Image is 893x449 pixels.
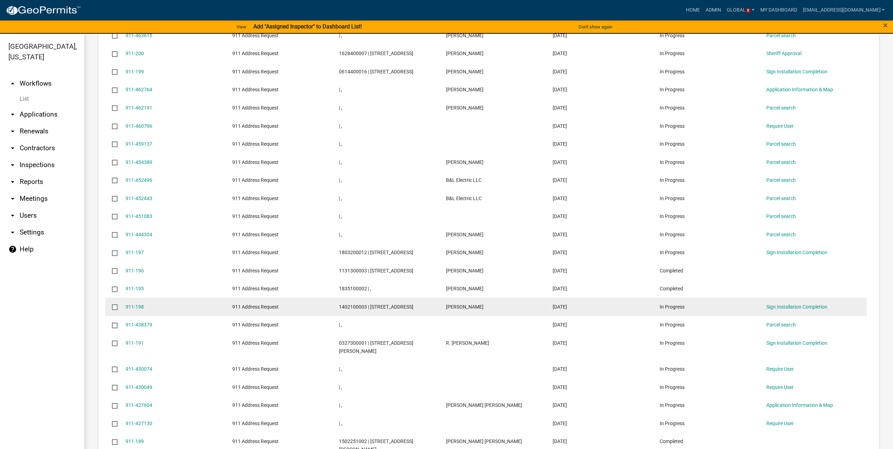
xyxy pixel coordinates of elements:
[766,123,794,129] a: Require User
[339,123,342,129] span: | ,
[659,322,684,328] span: In Progress
[232,322,279,328] span: 911 Address Request
[232,51,279,56] span: 911 Address Request
[339,250,413,255] span: 1803200012 | 1649 S 76th Ave E , Reasnor, IA 50232
[446,159,484,165] span: Michael Talsma
[659,286,683,291] span: Completed
[339,51,413,56] span: 1628400007 | 11860 Hwy F 70 W , Prairie City IA 50228
[126,438,144,444] a: 911-189
[800,4,887,17] a: [EMAIL_ADDRESS][DOMAIN_NAME]
[766,304,827,310] a: Sign Installation Completion
[659,51,684,56] span: In Progress
[553,438,567,444] span: 05/22/2025
[553,366,567,372] span: 06/03/2025
[553,33,567,38] span: 08/13/2025
[339,340,413,354] span: 0327300001 | 7794 Hwy 14 N , Newton, IA 50208
[446,304,484,310] span: Matthew Curtis
[232,384,279,390] span: 911 Address Request
[766,51,801,56] a: Sheriff Approval
[766,366,794,372] a: Require User
[8,178,17,186] i: arrow_drop_down
[446,286,484,291] span: Brad Shutts
[766,402,833,408] a: Application Information & Map
[126,366,152,372] a: 911-430074
[126,384,152,390] a: 911-430049
[126,196,152,201] a: 911-452443
[339,304,413,310] span: 1402100003 | 1738 E 92nd St , Newton IA 50208
[659,177,684,183] span: In Progress
[553,340,567,346] span: 06/03/2025
[766,213,796,219] a: Parcel search
[659,232,684,237] span: In Progress
[659,366,684,372] span: In Progress
[446,33,484,38] span: Erica Ricks
[339,33,342,38] span: | ,
[553,232,567,237] span: 07/02/2025
[703,4,724,17] a: Admin
[659,87,684,92] span: In Progress
[126,286,144,291] a: 911-195
[126,159,152,165] a: 911-454389
[683,4,703,17] a: Home
[576,21,615,33] button: Don't show again
[232,33,279,38] span: 911 Address Request
[126,421,152,426] a: 911-427130
[8,245,17,253] i: help
[553,250,567,255] span: 07/02/2025
[339,159,342,165] span: | ,
[126,105,152,111] a: 911-462191
[659,105,684,111] span: In Progress
[766,177,796,183] a: Parcel search
[766,141,796,147] a: Parcel search
[446,340,489,346] span: R. Chris Anderson
[553,213,567,219] span: 07/17/2025
[232,123,279,129] span: 911 Address Request
[339,177,342,183] span: | ,
[766,250,827,255] a: Sign Installation Completion
[232,141,279,147] span: 911 Address Request
[659,250,684,255] span: In Progress
[126,69,144,74] a: 911-199
[8,161,17,169] i: arrow_drop_down
[339,87,342,92] span: | ,
[766,105,796,111] a: Parcel search
[232,159,279,165] span: 911 Address Request
[232,421,279,426] span: 911 Address Request
[659,213,684,219] span: In Progress
[232,177,279,183] span: 911 Address Request
[126,51,144,56] a: 911-200
[339,141,342,147] span: | ,
[553,69,567,74] span: 08/12/2025
[766,232,796,237] a: Parcel search
[126,340,144,346] a: 911-191
[553,123,567,129] span: 08/07/2025
[234,21,249,33] a: View
[339,232,342,237] span: | ,
[766,69,827,74] a: Sign Installation Completion
[553,402,567,408] span: 05/28/2025
[553,304,567,310] span: 06/19/2025
[232,304,279,310] span: 911 Address Request
[659,340,684,346] span: In Progress
[126,141,152,147] a: 911-459137
[446,402,522,408] span: Chaison Thomas Loupee
[232,105,279,111] span: 911 Address Request
[126,213,152,219] a: 911-451083
[232,438,279,444] span: 911 Address Request
[232,366,279,372] span: 911 Address Request
[553,421,567,426] span: 05/28/2025
[553,177,567,183] span: 07/21/2025
[126,177,152,183] a: 911-452496
[553,268,567,273] span: 06/30/2025
[446,268,484,273] span: Fernando Aveiga
[883,20,888,30] span: ×
[883,21,888,29] button: Close
[446,105,484,111] span: Brad Shutts
[553,384,567,390] span: 06/03/2025
[8,194,17,203] i: arrow_drop_down
[766,196,796,201] a: Parcel search
[126,33,152,38] a: 911-463615
[232,250,279,255] span: 911 Address Request
[8,228,17,237] i: arrow_drop_down
[553,286,567,291] span: 06/24/2025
